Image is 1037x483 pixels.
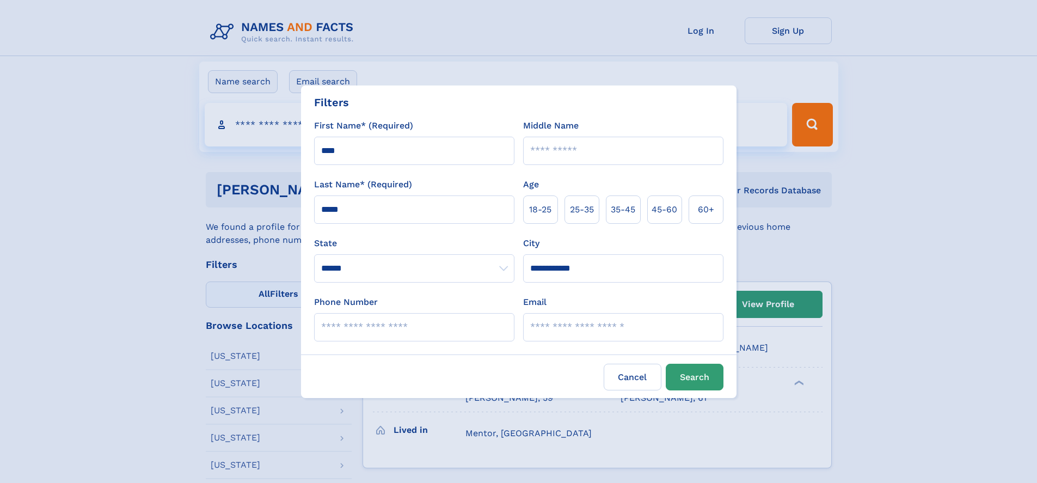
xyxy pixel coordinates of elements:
label: Middle Name [523,119,579,132]
label: Cancel [604,364,661,390]
label: State [314,237,514,250]
button: Search [666,364,723,390]
label: Email [523,296,547,309]
span: 45‑60 [652,203,677,216]
label: City [523,237,539,250]
span: 60+ [698,203,714,216]
span: 18‑25 [529,203,551,216]
div: Filters [314,94,349,111]
span: 25‑35 [570,203,594,216]
label: Phone Number [314,296,378,309]
label: Age [523,178,539,191]
label: First Name* (Required) [314,119,413,132]
span: 35‑45 [611,203,635,216]
label: Last Name* (Required) [314,178,412,191]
